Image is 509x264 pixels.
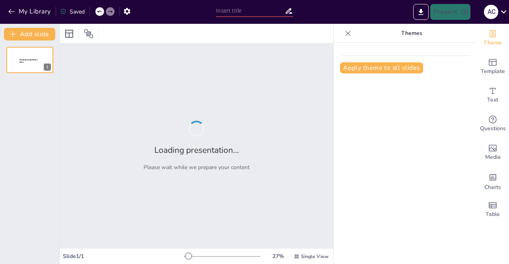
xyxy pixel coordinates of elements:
[480,124,506,133] span: Questions
[4,28,55,40] button: Add slide
[477,24,509,52] div: Change the overall theme
[19,59,37,63] span: Sendsteps presentation editor
[301,253,328,260] span: Single View
[486,210,500,219] span: Table
[477,81,509,110] div: Add text boxes
[63,252,184,260] div: Slide 1 / 1
[484,5,498,19] div: A C
[216,5,284,17] input: Insert title
[477,195,509,224] div: Add a table
[268,252,288,260] div: 27 %
[63,27,76,40] div: Layout
[84,29,93,39] span: Position
[484,4,498,20] button: A C
[477,167,509,195] div: Add charts and graphs
[60,8,85,15] div: Saved
[430,4,470,20] button: Present
[477,138,509,167] div: Add images, graphics, shapes or video
[484,39,502,47] span: Theme
[340,62,423,73] button: Apply theme to all slides
[44,64,51,71] div: 1
[144,164,250,171] p: Please wait while we prepare your content
[413,4,429,20] button: Export to PowerPoint
[6,47,53,73] div: 1
[354,24,469,43] p: Themes
[154,145,239,156] h2: Loading presentation...
[6,5,54,18] button: My Library
[481,67,505,76] span: Template
[487,96,498,104] span: Text
[477,110,509,138] div: Get real-time input from your audience
[484,183,501,192] span: Charts
[485,153,501,162] span: Media
[477,52,509,81] div: Add ready made slides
